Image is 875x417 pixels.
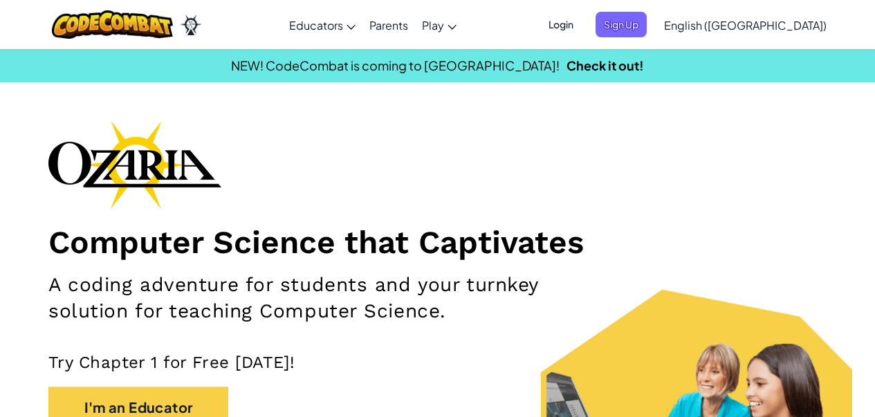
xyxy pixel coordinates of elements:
[52,10,173,39] img: CodeCombat logo
[48,120,221,209] img: Ozaria branding logo
[657,6,833,44] a: English ([GEOGRAPHIC_DATA])
[180,15,202,35] img: Ozaria
[48,272,570,324] h2: A coding adventure for students and your turnkey solution for teaching Computer Science.
[289,18,343,33] span: Educators
[422,18,444,33] span: Play
[48,223,827,261] h1: Computer Science that Captivates
[664,18,827,33] span: English ([GEOGRAPHIC_DATA])
[362,6,415,44] a: Parents
[282,6,362,44] a: Educators
[415,6,463,44] a: Play
[596,12,647,37] button: Sign Up
[540,12,582,37] button: Login
[231,57,560,73] span: NEW! CodeCombat is coming to [GEOGRAPHIC_DATA]!
[567,57,644,73] a: Check it out!
[48,352,827,373] p: Try Chapter 1 for Free [DATE]!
